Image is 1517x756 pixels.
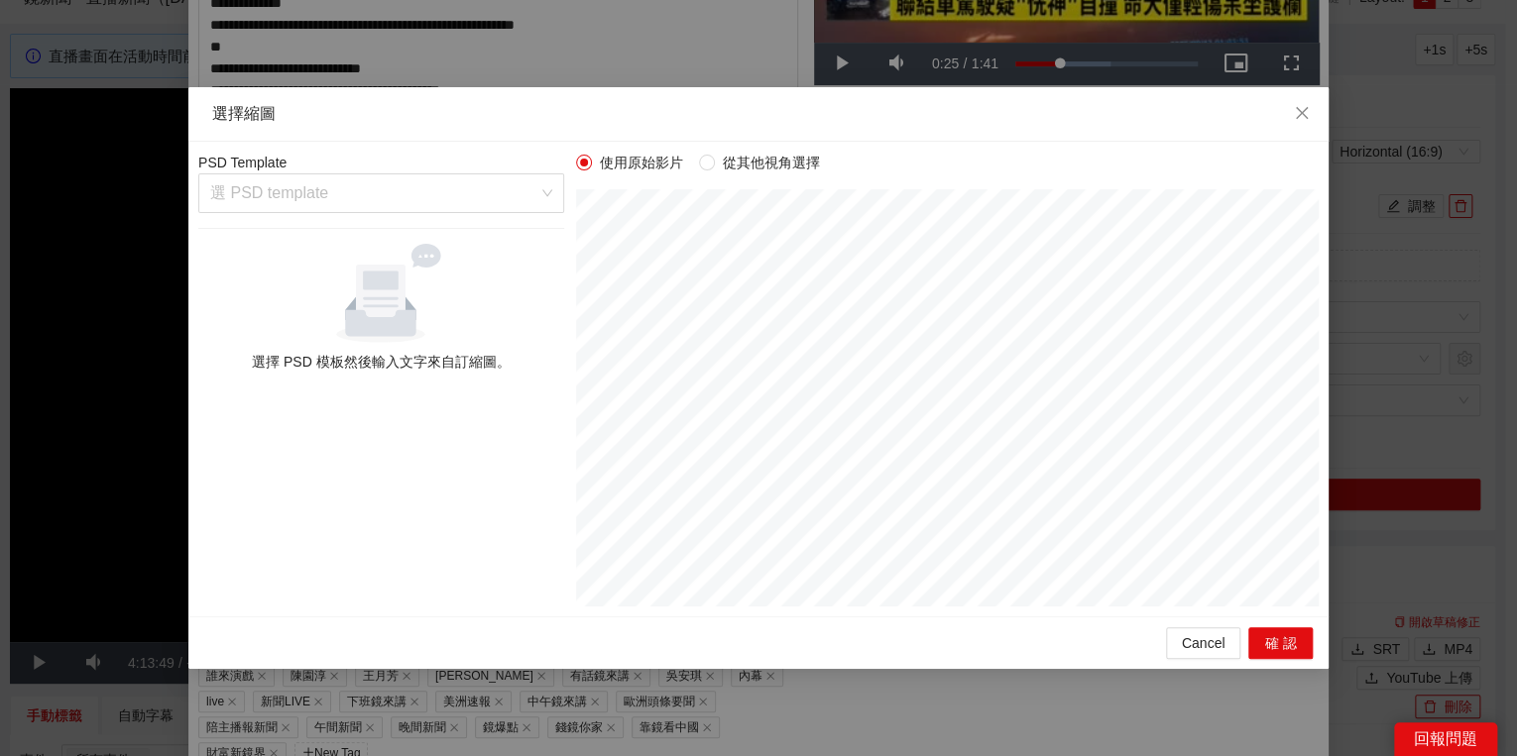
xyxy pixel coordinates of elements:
[1294,105,1310,121] span: close
[198,155,287,170] span: PSD Template
[1248,627,1313,659] button: 確認
[592,152,691,173] span: 使用原始影片
[206,351,556,373] div: 選擇 PSD 模板然後輸入文字來自訂縮圖。
[715,152,828,173] span: 從其他視角選擇
[1275,87,1329,141] button: Close
[1182,632,1225,654] span: Cancel
[1394,722,1497,756] div: 回報問題
[1166,627,1241,659] button: Cancel
[212,103,1305,125] div: 選擇縮圖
